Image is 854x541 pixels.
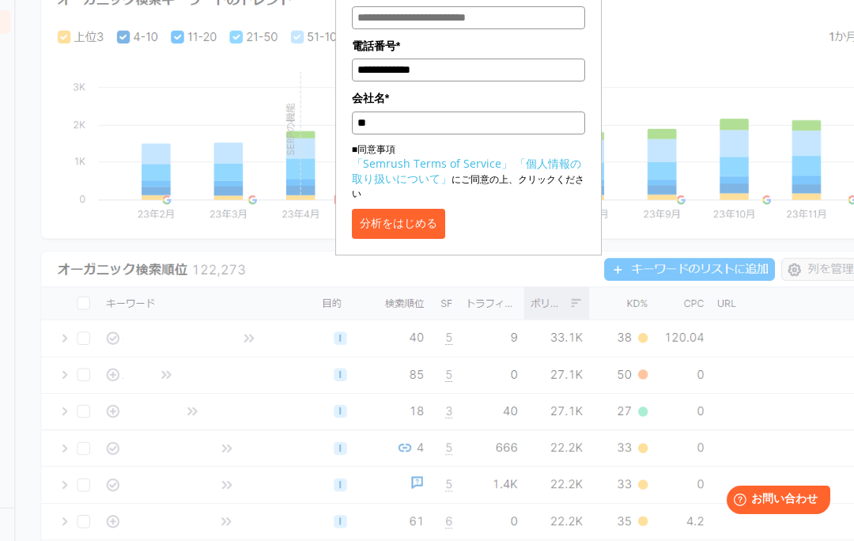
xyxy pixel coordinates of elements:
button: 分析をはじめる [352,209,445,239]
a: 「Semrush Terms of Service」 [352,156,512,171]
p: ■同意事項 にご同意の上、クリックください [352,142,586,201]
label: 電話番号* [352,37,586,55]
iframe: Help widget launcher [713,479,837,524]
a: 「個人情報の取り扱いについて」 [352,156,581,186]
